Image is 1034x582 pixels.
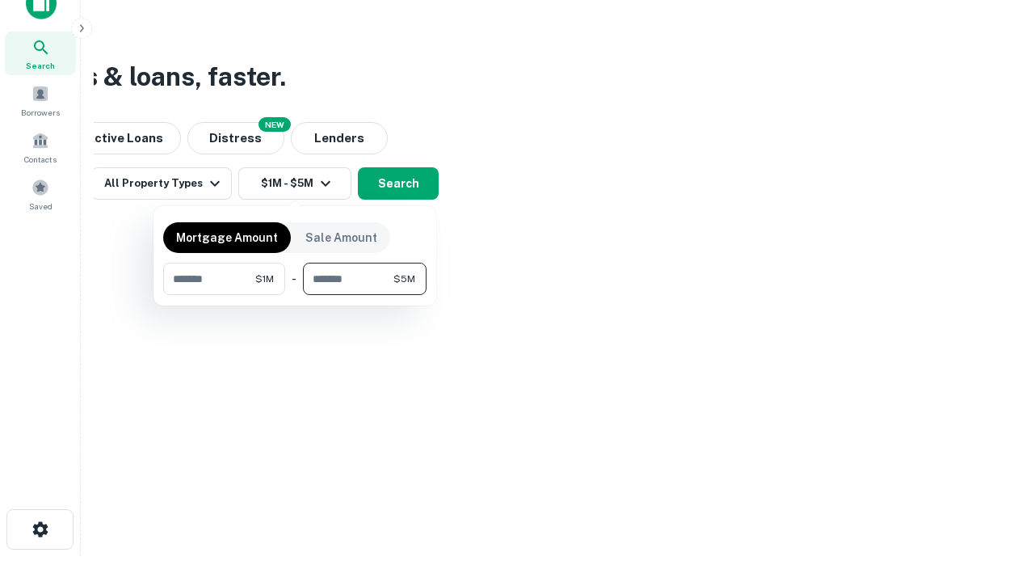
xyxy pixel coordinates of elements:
[953,453,1034,530] iframe: Chat Widget
[176,229,278,247] p: Mortgage Amount
[292,263,296,295] div: -
[255,272,274,286] span: $1M
[305,229,377,247] p: Sale Amount
[393,272,415,286] span: $5M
